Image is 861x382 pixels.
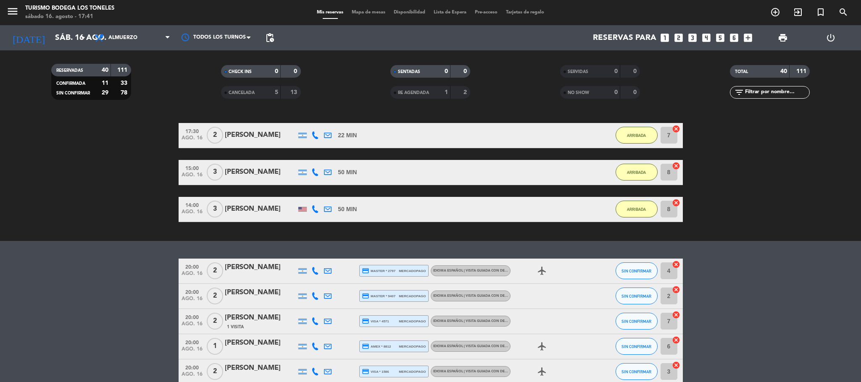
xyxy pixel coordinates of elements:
div: [PERSON_NAME] [225,312,296,323]
i: airplanemode_active [537,366,547,377]
span: Idioma Español | Visita guiada con degustacion itinerante - Degustación Fuego Blanco [433,345,602,348]
div: [PERSON_NAME] [225,363,296,374]
span: pending_actions [265,33,275,43]
strong: 78 [121,90,129,96]
span: SIN CONFIRMAR [56,91,90,95]
button: ARRIBADA [616,127,658,144]
strong: 0 [614,89,618,95]
span: master * 2797 [362,267,396,275]
i: looks_6 [729,32,740,43]
i: credit_card [362,317,369,325]
span: Idioma Español | Visita guiada con degustación itinerante - Mosquita Muerta [433,370,583,373]
span: 17:30 [182,126,203,136]
strong: 111 [117,67,129,73]
button: ARRIBADA [616,201,658,217]
span: print [778,33,788,43]
span: 20:00 [182,312,203,322]
i: looks_one [659,32,670,43]
i: [DATE] [6,29,51,47]
i: power_settings_new [826,33,836,43]
strong: 0 [463,68,469,74]
span: visa * 4571 [362,317,389,325]
button: SIN CONFIRMAR [616,313,658,330]
i: credit_card [362,267,369,275]
span: 20:00 [182,262,203,271]
strong: 0 [633,68,638,74]
span: Mapa de mesas [348,10,390,15]
span: mercadopago [399,293,426,299]
span: SIN CONFIRMAR [621,344,651,349]
span: ARRIBADA [627,207,646,212]
i: menu [6,5,19,18]
strong: 5 [275,89,278,95]
span: Reservas para [593,33,656,42]
strong: 0 [294,68,299,74]
span: Tarjetas de regalo [502,10,548,15]
span: mercadopago [399,369,426,374]
span: mercadopago [399,344,426,349]
i: airplanemode_active [537,266,547,276]
strong: 33 [121,80,129,86]
span: SIN CONFIRMAR [621,369,651,374]
span: 2 [207,313,223,330]
span: master * 9407 [362,292,396,300]
i: cancel [672,361,680,369]
span: 14:00 [182,200,203,209]
i: credit_card [362,292,369,300]
strong: 111 [796,68,808,74]
i: filter_list [734,87,744,97]
strong: 0 [275,68,278,74]
span: ago. 16 [182,372,203,381]
i: cancel [672,336,680,344]
strong: 2 [463,89,469,95]
i: credit_card [362,343,369,350]
span: Disponibilidad [390,10,429,15]
div: Turismo Bodega Los Toneles [25,4,114,13]
i: credit_card [362,368,369,375]
i: looks_3 [687,32,698,43]
i: cancel [672,285,680,294]
i: airplanemode_active [537,341,547,351]
input: Filtrar por nombre... [744,88,809,97]
div: [PERSON_NAME] [225,287,296,298]
strong: 40 [780,68,787,74]
strong: 0 [633,89,638,95]
span: ago. 16 [182,321,203,331]
div: [PERSON_NAME] [225,262,296,273]
i: cancel [672,311,680,319]
button: SIN CONFIRMAR [616,363,658,380]
button: ARRIBADA [616,164,658,181]
span: ago. 16 [182,172,203,182]
span: mercadopago [399,268,426,274]
i: cancel [672,125,680,133]
span: 22 MIN [338,131,357,140]
span: 2 [207,363,223,380]
span: ago. 16 [182,271,203,280]
i: cancel [672,260,680,269]
strong: 0 [445,68,448,74]
div: LOG OUT [807,25,855,50]
strong: 11 [102,80,108,86]
span: 20:00 [182,337,203,347]
strong: 29 [102,90,108,96]
span: CHECK INS [229,70,252,74]
span: Lista de Espera [429,10,471,15]
i: add_circle_outline [770,7,780,17]
span: 1 Visita [227,324,244,330]
i: add_box [743,32,753,43]
span: ARRIBADA [627,170,646,175]
span: 3 [207,164,223,181]
span: SENTADAS [398,70,420,74]
strong: 0 [614,68,618,74]
span: ago. 16 [182,135,203,145]
span: Idioma Español | Visita guiada con degustación itinerante - Mosquita Muerta [433,319,583,323]
span: ago. 16 [182,346,203,356]
span: Idioma Español | Visita guiada con degustacion itinerante - Degustación Fuego Blanco [433,269,602,272]
span: Idioma Español | Visita guiada con degustación - Familia Millan Wine Series [433,294,577,298]
span: SIN CONFIRMAR [621,294,651,298]
span: SIN CONFIRMAR [621,269,651,273]
span: amex * 8812 [362,343,391,350]
span: ARRIBADA [627,133,646,138]
span: ago. 16 [182,209,203,219]
i: turned_in_not [816,7,826,17]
